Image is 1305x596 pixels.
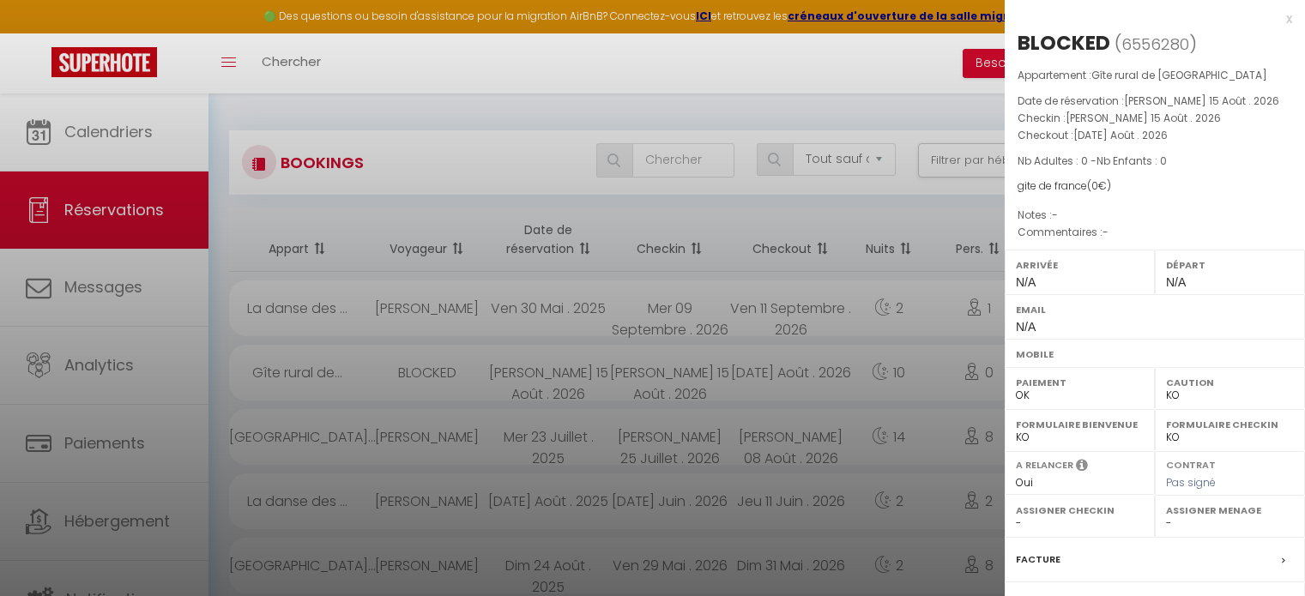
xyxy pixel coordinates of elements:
label: Formulaire Checkin [1166,416,1294,433]
p: Appartement : [1018,67,1292,84]
label: A relancer [1016,458,1073,473]
p: Notes : [1018,207,1292,224]
label: Formulaire Bienvenue [1016,416,1144,433]
span: ( €) [1087,178,1111,193]
label: Assigner Menage [1166,502,1294,519]
span: N/A [1016,275,1036,289]
label: Assigner Checkin [1016,502,1144,519]
p: Checkout : [1018,127,1292,144]
span: [PERSON_NAME] 15 Août . 2026 [1066,111,1221,125]
span: 0 [1091,178,1098,193]
label: Contrat [1166,458,1216,469]
label: Caution [1166,374,1294,391]
div: gite de france [1018,178,1292,195]
label: Départ [1166,256,1294,274]
span: Gîte rural de [GEOGRAPHIC_DATA] [1091,68,1267,82]
label: Paiement [1016,374,1144,391]
label: Mobile [1016,346,1294,363]
span: [DATE] Août . 2026 [1073,128,1168,142]
span: Nb Adultes : 0 - [1018,154,1167,168]
p: Commentaires : [1018,224,1292,241]
span: Nb Enfants : 0 [1097,154,1167,168]
label: Arrivée [1016,256,1144,274]
span: - [1103,225,1109,239]
label: Facture [1016,551,1060,569]
span: 6556280 [1121,33,1189,55]
div: x [1005,9,1292,29]
span: - [1052,208,1058,222]
label: Email [1016,301,1294,318]
p: Checkin : [1018,110,1292,127]
span: N/A [1016,320,1036,334]
span: Pas signé [1166,475,1216,490]
iframe: Chat [1232,519,1292,583]
span: N/A [1166,275,1186,289]
p: Date de réservation : [1018,93,1292,110]
i: Sélectionner OUI si vous souhaiter envoyer les séquences de messages post-checkout [1076,458,1088,477]
div: BLOCKED [1018,29,1110,57]
span: [PERSON_NAME] 15 Août . 2026 [1124,93,1279,108]
span: ( ) [1115,32,1197,56]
